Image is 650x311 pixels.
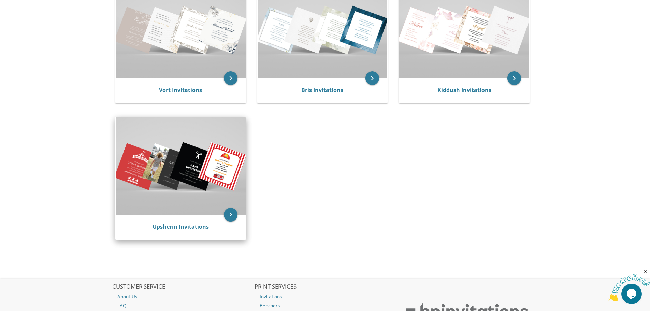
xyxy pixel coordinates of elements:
a: keyboard_arrow_right [365,71,379,85]
a: Invitations [255,292,396,301]
a: About Us [112,292,254,301]
a: Upsherin Invitations [153,223,209,230]
a: FAQ [112,301,254,310]
a: keyboard_arrow_right [224,208,237,222]
a: Kiddush Invitations [437,86,491,94]
iframe: chat widget [608,268,650,301]
img: Upsherin Invitations [116,117,246,214]
a: Bris Invitations [301,86,343,94]
a: Benchers [255,301,396,310]
a: keyboard_arrow_right [507,71,521,85]
h2: PRINT SERVICES [255,284,396,291]
a: keyboard_arrow_right [224,71,237,85]
a: Vort Invitations [159,86,202,94]
h2: CUSTOMER SERVICE [112,284,254,291]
